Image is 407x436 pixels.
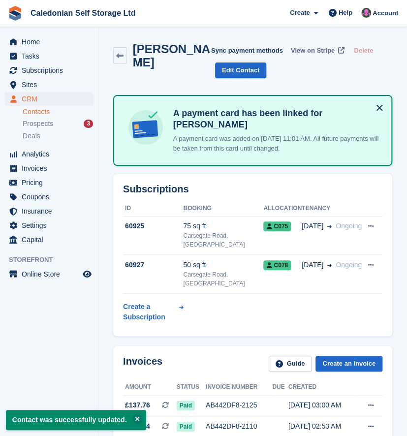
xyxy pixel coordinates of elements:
div: Carsegate Road, [GEOGRAPHIC_DATA] [183,231,263,249]
th: Amount [123,379,177,395]
span: Settings [22,218,81,232]
span: Account [373,8,398,18]
a: menu [5,49,93,63]
span: Ongoing [336,222,362,230]
img: Lois Holling [361,8,371,18]
th: Allocation [263,201,302,217]
th: Status [177,379,206,395]
a: menu [5,35,93,49]
h2: Invoices [123,356,162,372]
th: Tenancy [302,201,362,217]
h2: [PERSON_NAME] [133,42,211,69]
a: Create a Subscription [123,298,183,326]
span: £103.74 [125,421,150,432]
span: Home [22,35,81,49]
span: CRM [22,92,81,106]
p: Contact was successfully updated. [6,410,146,430]
a: Guide [269,356,312,372]
span: Storefront [9,255,98,265]
span: Deals [23,131,40,141]
a: Caledonian Self Storage Ltd [27,5,139,21]
a: menu [5,190,93,204]
p: A payment card was added on [DATE] 11:01 AM. All future payments will be taken from this card unt... [169,134,379,153]
img: stora-icon-8386f47178a22dfd0bd8f6a31ec36ba5ce8667c1dd55bd0f319d3a0aa187defe.svg [8,6,23,21]
a: menu [5,233,93,247]
a: Prospects 3 [23,119,93,129]
a: menu [5,267,93,281]
div: [DATE] 02:53 AM [288,421,356,432]
span: View on Stripe [291,46,335,56]
h4: A payment card has been linked for [PERSON_NAME] [169,108,379,130]
span: Tasks [22,49,81,63]
span: C075 [263,221,291,231]
a: menu [5,92,93,106]
div: 60927 [123,260,183,270]
button: Sync payment methods [211,42,283,59]
span: [DATE] [302,221,323,231]
div: AB442DF8-2110 [206,421,272,432]
span: Paid [177,422,195,432]
span: Create [290,8,310,18]
img: card-linked-ebf98d0992dc2aeb22e95c0e3c79077019eb2392cfd83c6a337811c24bc77127.svg [126,108,165,147]
th: Due [272,379,288,395]
a: View on Stripe [287,42,346,59]
a: menu [5,78,93,92]
a: menu [5,218,93,232]
span: [DATE] [302,260,323,270]
span: Capital [22,233,81,247]
a: menu [5,147,93,161]
span: Analytics [22,147,81,161]
a: Create an Invoice [315,356,382,372]
span: C078 [263,260,291,270]
div: Create a Subscription [123,302,177,322]
th: Invoice number [206,379,272,395]
th: Booking [183,201,263,217]
div: AB442DF8-2125 [206,400,272,410]
span: Help [339,8,352,18]
span: Insurance [22,204,81,218]
span: Coupons [22,190,81,204]
button: Delete [350,42,377,59]
span: Ongoing [336,261,362,269]
span: Paid [177,401,195,410]
span: £137.76 [125,400,150,410]
th: Created [288,379,356,395]
a: Preview store [81,268,93,280]
a: Edit Contact [215,62,267,79]
a: Deals [23,131,93,141]
div: 50 sq ft [183,260,263,270]
h2: Subscriptions [123,184,382,195]
a: menu [5,176,93,189]
a: menu [5,204,93,218]
span: Invoices [22,161,81,175]
div: Carsegate Road, [GEOGRAPHIC_DATA] [183,270,263,288]
th: ID [123,201,183,217]
a: Contacts [23,107,93,117]
span: Online Store [22,267,81,281]
span: Subscriptions [22,63,81,77]
div: 60925 [123,221,183,231]
a: menu [5,63,93,77]
div: [DATE] 03:00 AM [288,400,356,410]
div: 75 sq ft [183,221,263,231]
span: Prospects [23,119,53,128]
div: 3 [84,120,93,128]
span: Sites [22,78,81,92]
span: Pricing [22,176,81,189]
a: menu [5,161,93,175]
